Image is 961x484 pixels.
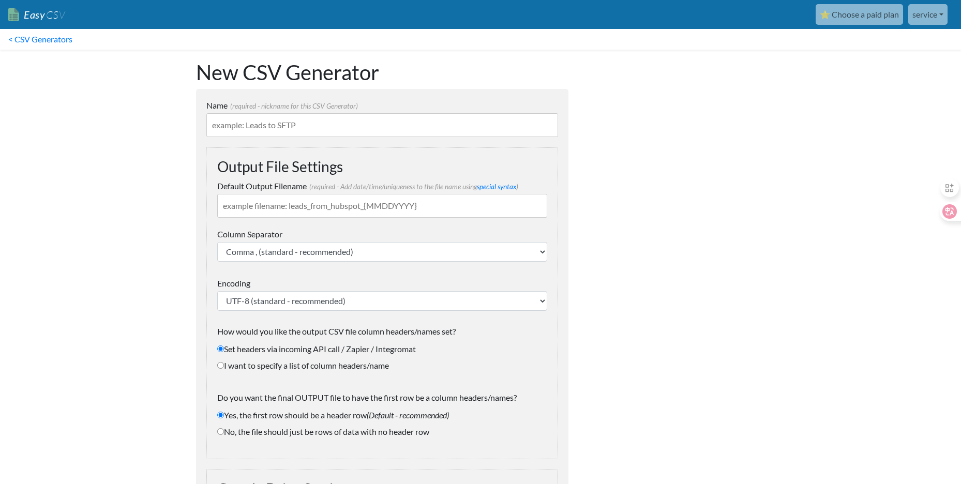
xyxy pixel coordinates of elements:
[217,158,547,176] h3: Output File Settings
[217,228,547,240] label: Column Separator
[217,326,547,336] h6: How would you like the output CSV file column headers/names set?
[8,4,65,25] a: EasyCSV
[217,428,224,435] input: No, the file should just be rows of data with no header row
[206,99,558,112] label: Name
[228,102,358,110] span: (required - nickname for this CSV Generator)
[217,412,224,418] input: Yes, the first row should be a header row(Default - recommended)
[217,194,547,218] input: example filename: leads_from_hubspot_{MMDDYYYY}
[45,8,65,21] span: CSV
[206,113,558,137] input: example: Leads to SFTP
[909,432,949,472] iframe: Drift Widget Chat Controller
[217,277,547,290] label: Encoding
[217,343,547,355] label: Set headers via incoming API call / Zapier / Integromat
[367,410,449,420] i: (Default - recommended)
[816,4,903,25] a: ⭐ Choose a paid plan
[217,362,224,369] input: I want to specify a list of column headers/name
[217,345,224,352] input: Set headers via incoming API call / Zapier / Integromat
[217,180,547,192] label: Default Output Filename
[217,392,547,402] h6: Do you want the final OUTPUT file to have the first row be a column headers/names?
[477,183,516,191] a: special syntax
[217,426,547,438] label: No, the file should just be rows of data with no header row
[217,359,547,372] label: I want to specify a list of column headers/name
[217,409,547,421] label: Yes, the first row should be a header row
[307,183,518,191] span: (required - Add date/time/uniqueness to the file name using )
[196,60,568,85] h1: New CSV Generator
[908,4,948,25] a: service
